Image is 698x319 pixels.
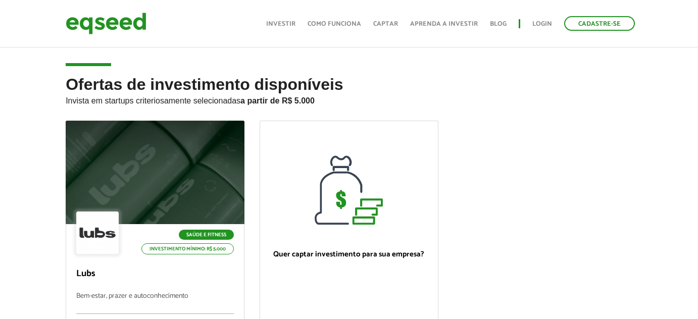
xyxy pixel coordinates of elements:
img: EqSeed [66,10,146,37]
p: Saúde e Fitness [179,230,234,240]
p: Quer captar investimento para sua empresa? [270,250,428,259]
p: Bem-estar, prazer e autoconhecimento [76,292,234,314]
p: Invista em startups criteriosamente selecionadas [66,93,632,105]
strong: a partir de R$ 5.000 [240,96,315,105]
p: Investimento mínimo: R$ 5.000 [141,243,234,254]
a: Aprenda a investir [410,21,478,27]
a: Cadastre-se [564,16,635,31]
a: Captar [373,21,398,27]
a: Investir [266,21,295,27]
a: Blog [490,21,507,27]
a: Como funciona [308,21,361,27]
a: Login [532,21,552,27]
h2: Ofertas de investimento disponíveis [66,76,632,121]
p: Lubs [76,269,234,280]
